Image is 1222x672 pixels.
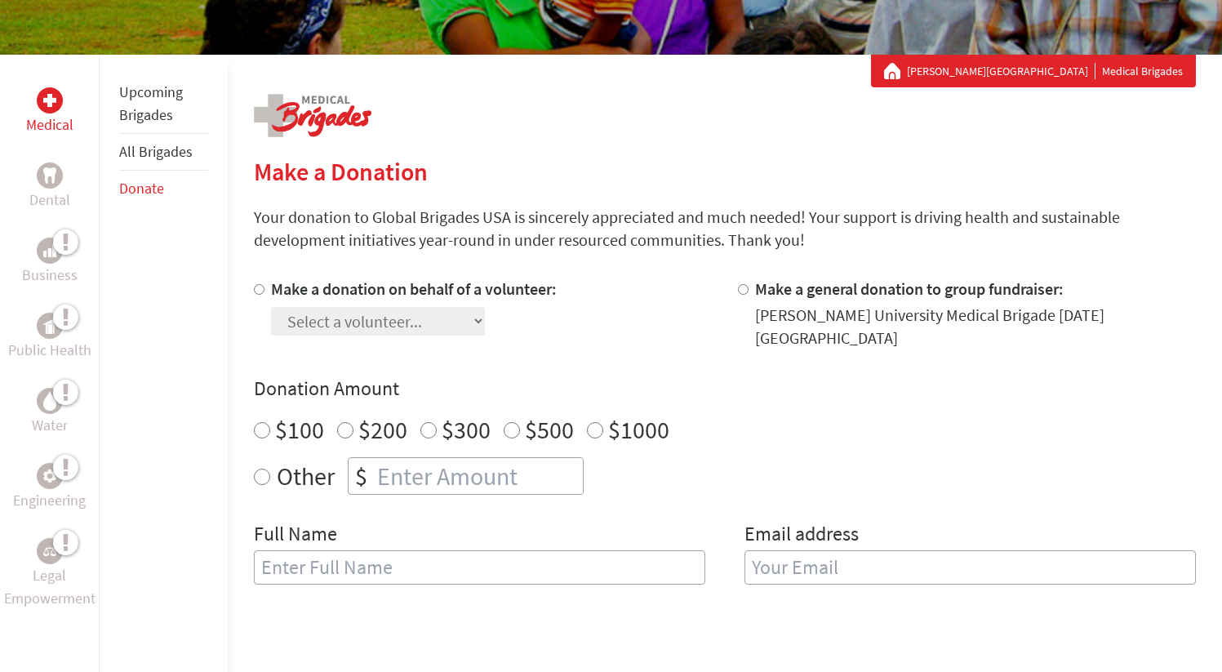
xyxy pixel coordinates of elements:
[254,376,1196,402] h4: Donation Amount
[8,313,91,362] a: Public HealthPublic Health
[37,87,63,113] div: Medical
[277,457,335,495] label: Other
[254,550,705,585] input: Enter Full Name
[254,157,1196,186] h2: Make a Donation
[525,414,574,445] label: $500
[37,238,63,264] div: Business
[29,162,70,211] a: DentalDental
[37,388,63,414] div: Water
[755,304,1196,349] div: [PERSON_NAME] University Medical Brigade [DATE] [GEOGRAPHIC_DATA]
[13,489,86,512] p: Engineering
[22,264,78,287] p: Business
[907,63,1095,79] a: [PERSON_NAME][GEOGRAPHIC_DATA]
[755,278,1064,299] label: Make a general donation to group fundraiser:
[271,278,557,299] label: Make a donation on behalf of a volunteer:
[119,74,208,134] li: Upcoming Brigades
[744,550,1196,585] input: Your Email
[119,82,183,124] a: Upcoming Brigades
[43,244,56,257] img: Business
[32,414,68,437] p: Water
[3,564,96,610] p: Legal Empowerment
[119,134,208,171] li: All Brigades
[43,546,56,556] img: Legal Empowerment
[254,94,371,137] img: logo-medical.png
[43,391,56,410] img: Water
[119,179,164,198] a: Donate
[608,414,669,445] label: $1000
[43,470,56,483] img: Engineering
[22,238,78,287] a: BusinessBusiness
[275,414,324,445] label: $100
[8,339,91,362] p: Public Health
[374,458,583,494] input: Enter Amount
[13,463,86,512] a: EngineeringEngineering
[29,189,70,211] p: Dental
[26,87,73,136] a: MedicalMedical
[26,113,73,136] p: Medical
[37,463,63,489] div: Engineering
[37,313,63,339] div: Public Health
[884,63,1183,79] div: Medical Brigades
[32,388,68,437] a: WaterWater
[254,206,1196,251] p: Your donation to Global Brigades USA is sincerely appreciated and much needed! Your support is dr...
[119,142,193,161] a: All Brigades
[744,521,859,550] label: Email address
[43,94,56,107] img: Medical
[37,538,63,564] div: Legal Empowerment
[37,162,63,189] div: Dental
[43,167,56,183] img: Dental
[119,171,208,207] li: Donate
[43,318,56,334] img: Public Health
[358,414,407,445] label: $200
[3,538,96,610] a: Legal EmpowermentLegal Empowerment
[442,414,491,445] label: $300
[349,458,374,494] div: $
[254,521,337,550] label: Full Name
